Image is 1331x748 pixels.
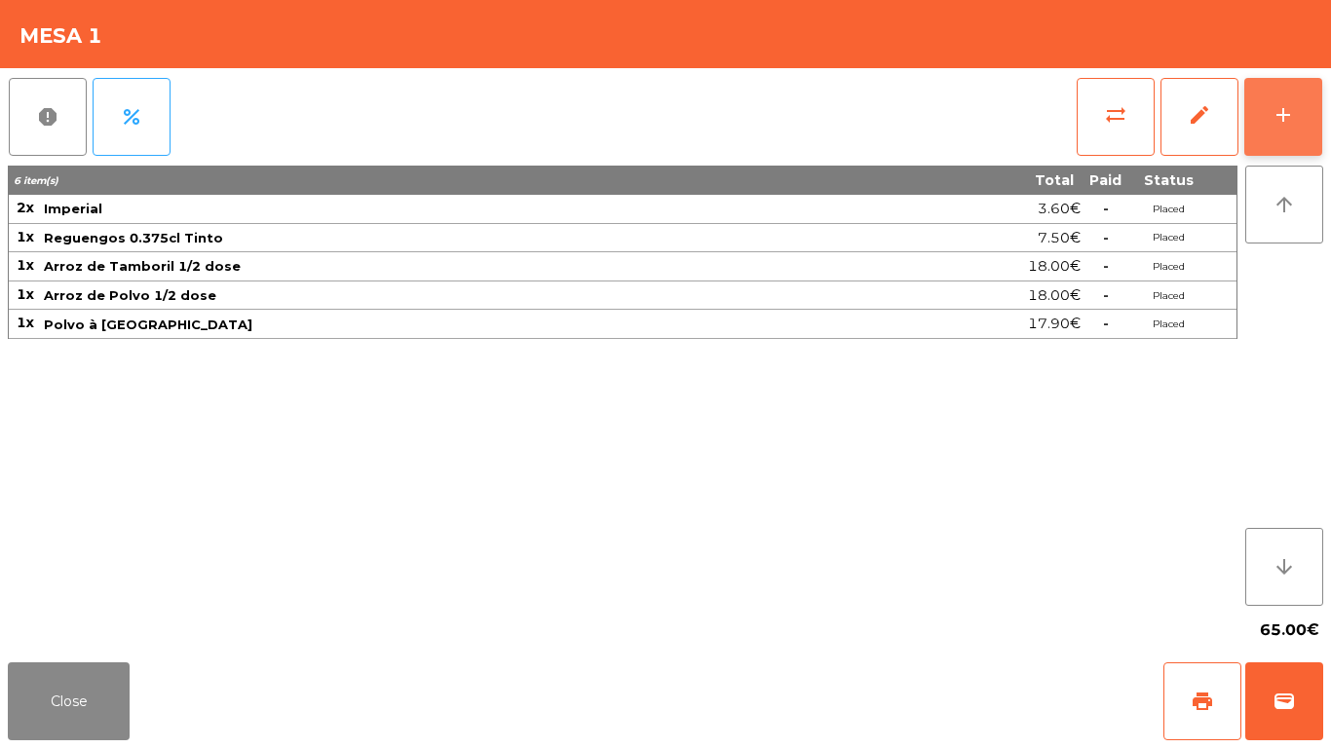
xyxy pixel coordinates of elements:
button: edit [1160,78,1238,156]
button: arrow_downward [1245,528,1323,606]
td: Placed [1129,252,1207,281]
span: 18.00€ [1028,253,1081,280]
i: arrow_upward [1273,193,1296,216]
td: Placed [1129,310,1207,339]
span: sync_alt [1104,103,1127,127]
span: 1x [17,228,34,245]
td: Placed [1129,195,1207,224]
button: add [1244,78,1322,156]
th: Total [869,166,1082,195]
h4: Mesa 1 [19,21,102,51]
span: - [1103,257,1109,275]
span: 1x [17,256,34,274]
span: - [1103,229,1109,246]
span: wallet [1273,690,1296,713]
span: Reguengos 0.375cl Tinto [44,230,223,245]
td: Placed [1129,224,1207,253]
span: 1x [17,285,34,303]
span: 18.00€ [1028,282,1081,309]
span: report [36,105,59,129]
span: percent [120,105,143,129]
span: print [1191,690,1214,713]
span: 7.50€ [1038,225,1081,251]
span: Arroz de Tamboril 1/2 dose [44,258,241,274]
span: 6 item(s) [14,174,58,187]
span: - [1103,200,1109,217]
td: Placed [1129,281,1207,311]
span: - [1103,286,1109,304]
span: 65.00€ [1260,616,1319,645]
span: 2x [17,199,34,216]
i: arrow_downward [1273,555,1296,579]
span: Arroz de Polvo 1/2 dose [44,287,216,303]
span: Imperial [44,201,102,216]
button: report [9,78,87,156]
button: percent [93,78,171,156]
button: sync_alt [1077,78,1155,156]
button: arrow_upward [1245,166,1323,243]
span: 17.90€ [1028,311,1081,337]
button: Close [8,662,130,740]
span: - [1103,315,1109,332]
span: Polvo à [GEOGRAPHIC_DATA] [44,317,252,332]
th: Status [1129,166,1207,195]
th: Paid [1082,166,1129,195]
span: 1x [17,314,34,331]
span: edit [1188,103,1211,127]
button: print [1163,662,1241,740]
span: 3.60€ [1038,196,1081,222]
button: wallet [1245,662,1323,740]
div: add [1272,103,1295,127]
